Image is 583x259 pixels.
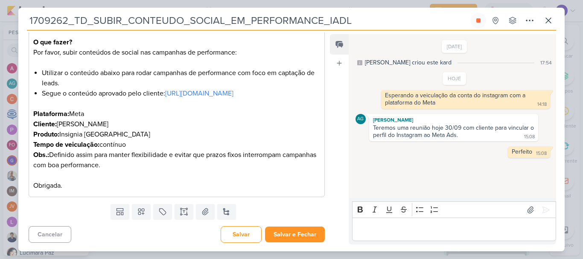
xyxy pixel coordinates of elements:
div: 14:18 [537,101,547,108]
div: [PERSON_NAME] criou este kard [365,58,452,67]
div: 15:08 [524,134,535,140]
li: Utilizar o conteúdo abaixo para rodar campanhas de performance com foco em captação de leads. [42,68,320,88]
div: Aline Gimenez Graciano [356,114,366,124]
strong: Obs.: [33,151,49,159]
input: Kard Sem Título [27,13,469,28]
button: Salvar [221,226,262,243]
div: Perfeito [512,148,532,155]
strong: Tempo de veiculação: [33,140,99,149]
p: Definido assim para manter flexibilidade e evitar que prazos fixos interrompam campanhas com boa ... [33,150,320,191]
a: [URL][DOMAIN_NAME] [165,89,233,98]
p: Meta [33,109,320,119]
div: [PERSON_NAME] [371,116,536,124]
div: Editor editing area: main [29,31,325,198]
p: [PERSON_NAME] [33,119,320,129]
p: Por favor, subir conteúdos de social nas campanhas de performance: [33,37,320,68]
button: Salvar e Fechar [265,227,325,242]
li: Segue o conteúdo aprovado pelo cliente: [42,88,320,109]
div: Teremos uma reunião hoje 30/09 com cliente para vincular o perfil do Instagram ao Meta Ads. [373,124,536,139]
div: Editor editing area: main [352,218,556,241]
div: Esperando a veiculação da conta do instagram com a plataforma do Meta [385,92,527,106]
p: Insignia [GEOGRAPHIC_DATA] contínuo [33,129,320,150]
strong: Cliente: [33,120,57,128]
div: 17:54 [540,59,552,67]
p: AG [357,117,364,122]
div: Parar relógio [475,17,482,24]
strong: Produto: [33,130,59,139]
strong: O que fazer? [33,38,72,47]
button: Cancelar [29,226,71,243]
div: Editor toolbar [352,201,556,218]
strong: Plataforma: [33,110,69,118]
div: 15:08 [536,150,547,157]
